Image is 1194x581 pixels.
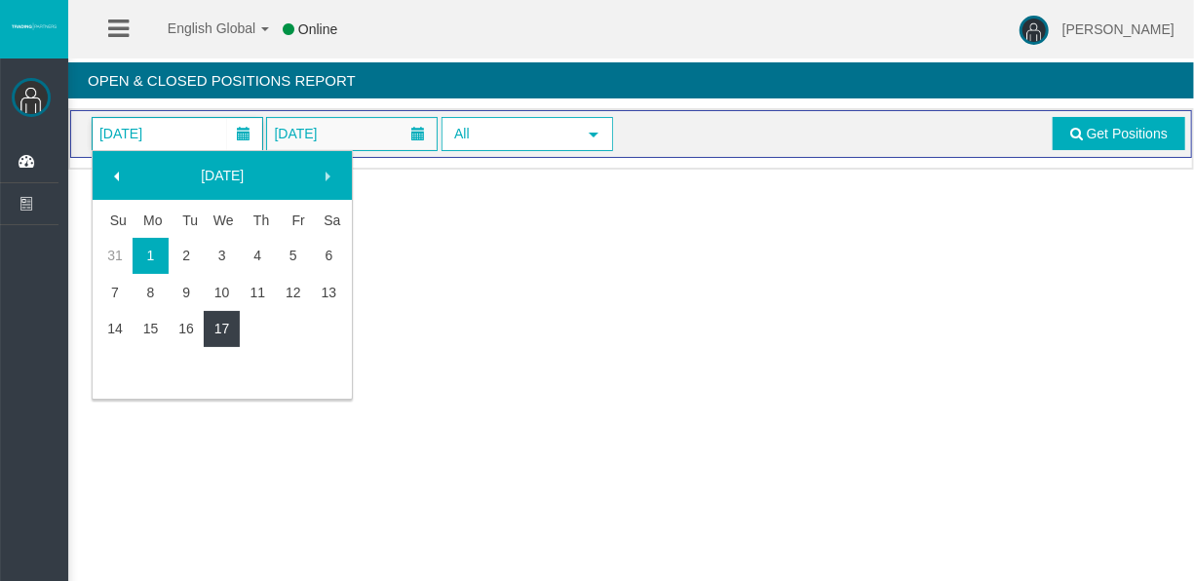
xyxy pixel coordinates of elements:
img: user-image [1020,16,1049,45]
a: 12 [276,275,312,310]
a: 3 [204,238,240,273]
span: [DATE] [268,120,323,147]
span: Get Positions [1087,126,1168,141]
td: Current focused date is Monday, September 01, 2025 [133,238,169,274]
h4: Open & Closed Positions Report [68,62,1194,98]
img: logo.svg [10,22,58,30]
a: 8 [133,275,169,310]
a: 6 [311,238,347,273]
a: 17 [204,311,240,346]
span: All [443,119,576,149]
span: [DATE] [94,120,148,147]
a: 16 [169,311,205,346]
a: 2 [169,238,205,273]
th: Friday [276,203,312,238]
th: Sunday [97,203,134,238]
th: Monday [133,203,169,238]
a: 14 [97,311,134,346]
span: English Global [142,20,255,36]
span: [PERSON_NAME] [1062,21,1175,37]
a: 1 [133,238,169,273]
a: 5 [276,238,312,273]
a: 9 [169,275,205,310]
th: Saturday [311,203,347,238]
a: 13 [311,275,347,310]
th: Wednesday [204,203,240,238]
a: 31 [97,238,134,273]
a: 10 [204,275,240,310]
a: 4 [240,238,276,273]
span: Online [298,21,337,37]
th: Thursday [240,203,276,238]
a: 15 [133,311,169,346]
a: 7 [97,275,134,310]
a: [DATE] [138,158,306,193]
a: 11 [240,275,276,310]
th: Tuesday [169,203,205,238]
span: select [586,127,601,142]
